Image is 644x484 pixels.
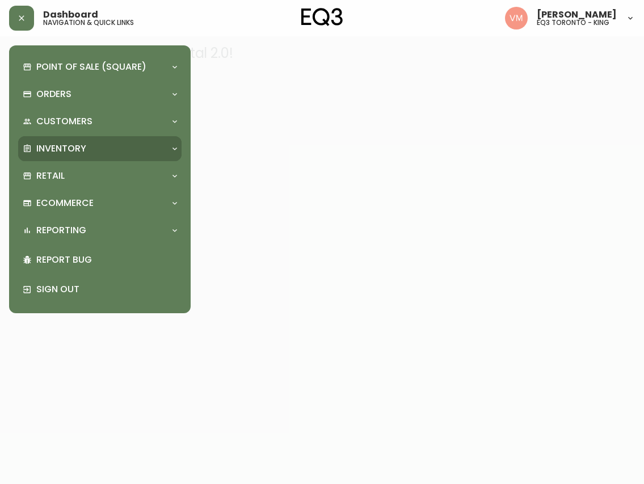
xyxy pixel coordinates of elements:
div: Sign Out [18,275,182,304]
h5: eq3 toronto - king [537,19,609,26]
p: Ecommerce [36,197,94,209]
span: Dashboard [43,10,98,19]
p: Reporting [36,224,86,237]
div: Point of Sale (Square) [18,54,182,79]
span: [PERSON_NAME] [537,10,617,19]
h5: navigation & quick links [43,19,134,26]
div: Retail [18,163,182,188]
div: Ecommerce [18,191,182,216]
div: Customers [18,109,182,134]
div: Orders [18,82,182,107]
div: Inventory [18,136,182,161]
img: 0f63483a436850f3a2e29d5ab35f16df [505,7,528,30]
p: Report Bug [36,254,177,266]
p: Customers [36,115,92,128]
div: Report Bug [18,245,182,275]
p: Sign Out [36,283,177,296]
p: Point of Sale (Square) [36,61,146,73]
p: Retail [36,170,65,182]
p: Inventory [36,142,86,155]
img: logo [301,8,343,26]
div: Reporting [18,218,182,243]
p: Orders [36,88,71,100]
